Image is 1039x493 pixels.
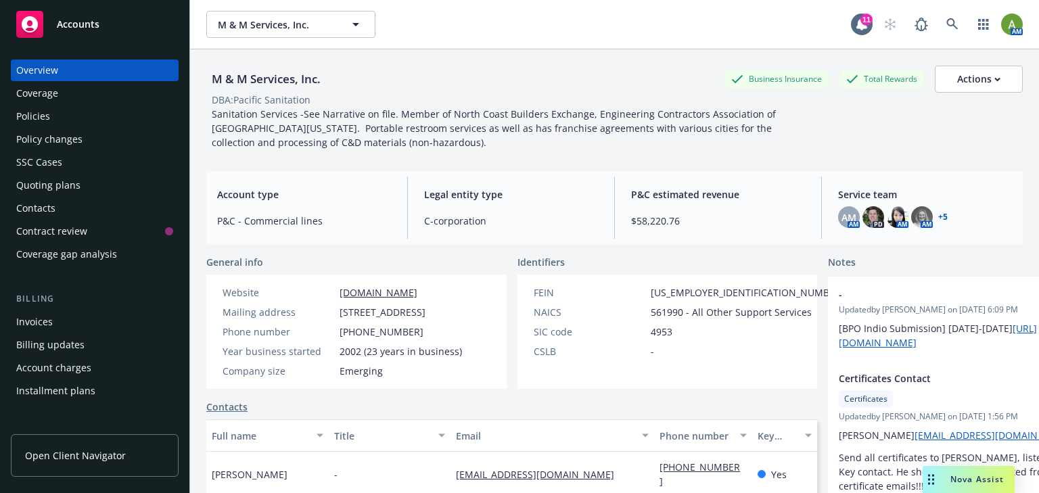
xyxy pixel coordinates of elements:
[631,214,805,228] span: $58,220.76
[908,11,935,38] a: Report a Bug
[534,305,645,319] div: NAICS
[939,11,966,38] a: Search
[223,344,334,358] div: Year business started
[651,344,654,358] span: -
[844,393,887,405] span: Certificates
[724,70,829,87] div: Business Insurance
[16,311,53,333] div: Invoices
[223,305,334,319] div: Mailing address
[217,214,391,228] span: P&C - Commercial lines
[660,461,740,488] a: [PHONE_NUMBER]
[340,286,417,299] a: [DOMAIN_NAME]
[11,197,179,219] a: Contacts
[451,419,654,452] button: Email
[206,70,326,88] div: M & M Services, Inc.
[923,466,940,493] div: Drag to move
[16,357,91,379] div: Account charges
[11,105,179,127] a: Policies
[11,5,179,43] a: Accounts
[970,11,997,38] a: Switch app
[839,371,1039,385] span: Certificates Contact
[938,213,948,221] a: +5
[860,14,873,26] div: 11
[11,128,179,150] a: Policy changes
[212,467,287,482] span: [PERSON_NAME]
[11,60,179,81] a: Overview
[16,128,83,150] div: Policy changes
[25,448,126,463] span: Open Client Navigator
[11,357,179,379] a: Account charges
[340,325,423,339] span: [PHONE_NUMBER]
[217,187,391,202] span: Account type
[923,466,1015,493] button: Nova Assist
[841,210,856,225] span: AM
[16,380,95,402] div: Installment plans
[660,429,731,443] div: Phone number
[828,255,856,271] span: Notes
[11,334,179,356] a: Billing updates
[329,419,451,452] button: Title
[206,255,263,269] span: General info
[11,380,179,402] a: Installment plans
[935,66,1023,93] button: Actions
[11,151,179,173] a: SSC Cases
[11,83,179,104] a: Coverage
[752,419,817,452] button: Key contact
[877,11,904,38] a: Start snowing
[631,187,805,202] span: P&C estimated revenue
[223,285,334,300] div: Website
[534,325,645,339] div: SIC code
[11,220,179,242] a: Contract review
[16,83,58,104] div: Coverage
[206,11,375,38] button: M & M Services, Inc.
[654,419,752,452] button: Phone number
[11,174,179,196] a: Quoting plans
[911,206,933,228] img: photo
[957,66,1000,92] div: Actions
[212,429,308,443] div: Full name
[11,311,179,333] a: Invoices
[839,287,1039,302] span: -
[334,429,431,443] div: Title
[534,285,645,300] div: FEIN
[651,305,812,319] span: 561990 - All Other Support Services
[16,334,85,356] div: Billing updates
[456,429,634,443] div: Email
[11,292,179,306] div: Billing
[11,243,179,265] a: Coverage gap analysis
[340,364,383,378] span: Emerging
[758,429,797,443] div: Key contact
[1001,14,1023,35] img: photo
[16,174,80,196] div: Quoting plans
[517,255,565,269] span: Identifiers
[334,467,338,482] span: -
[771,467,787,482] span: Yes
[212,93,310,107] div: DBA: Pacific Sanitation
[651,285,844,300] span: [US_EMPLOYER_IDENTIFICATION_NUMBER]
[838,187,1012,202] span: Service team
[16,220,87,242] div: Contract review
[16,197,55,219] div: Contacts
[223,325,334,339] div: Phone number
[16,105,50,127] div: Policies
[206,400,248,414] a: Contacts
[340,344,462,358] span: 2002 (23 years in business)
[887,206,908,228] img: photo
[424,214,598,228] span: C-corporation
[950,473,1004,485] span: Nova Assist
[340,305,425,319] span: [STREET_ADDRESS]
[424,187,598,202] span: Legal entity type
[456,468,625,481] a: [EMAIL_ADDRESS][DOMAIN_NAME]
[223,364,334,378] div: Company size
[16,151,62,173] div: SSC Cases
[218,18,335,32] span: M & M Services, Inc.
[839,70,924,87] div: Total Rewards
[534,344,645,358] div: CSLB
[16,243,117,265] div: Coverage gap analysis
[862,206,884,228] img: photo
[651,325,672,339] span: 4953
[206,419,329,452] button: Full name
[212,108,779,149] span: Sanitation Services -See Narrative on file. Member of North Coast Builders Exchange, Engineering ...
[57,19,99,30] span: Accounts
[16,60,58,81] div: Overview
